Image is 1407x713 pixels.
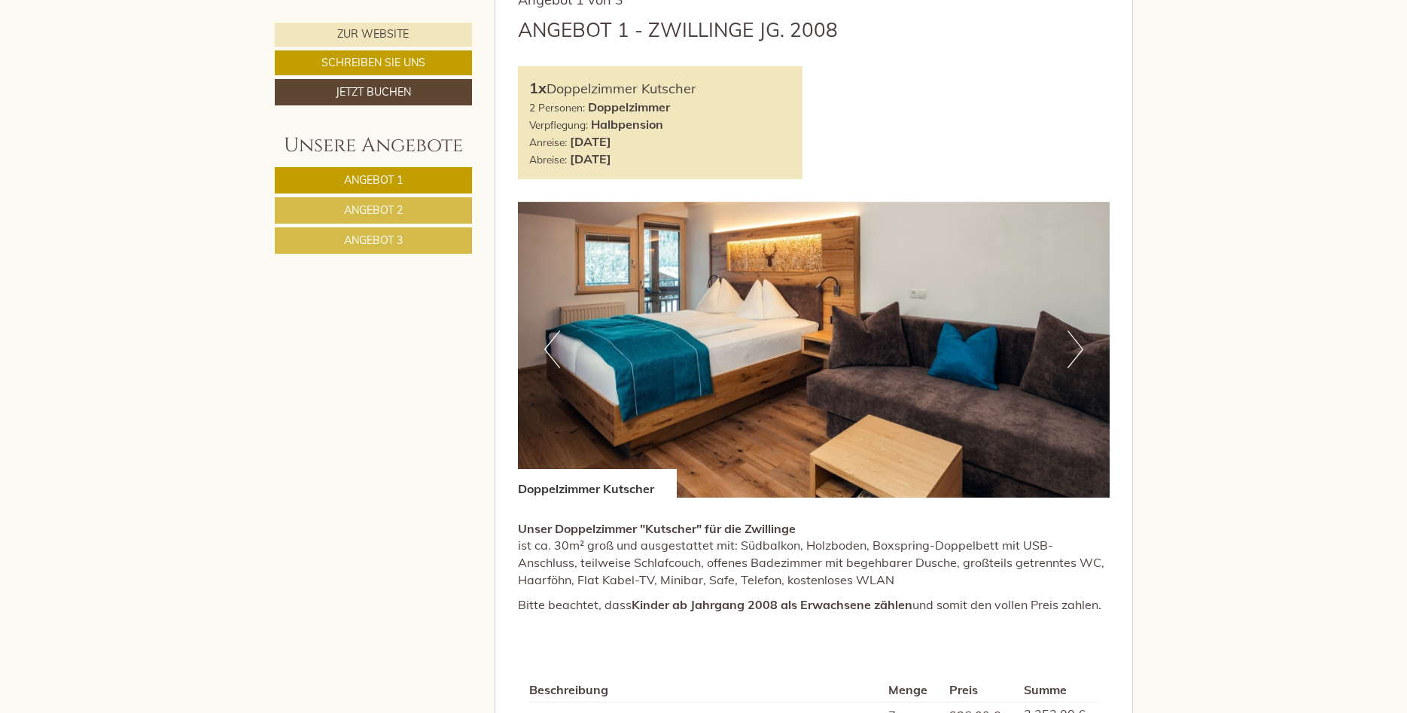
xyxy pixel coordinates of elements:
span: Angebot 3 [344,233,403,247]
th: Beschreibung [529,678,882,702]
th: Summe [1018,678,1098,702]
small: Anreise: [529,136,567,148]
button: Previous [544,331,560,368]
b: [DATE] [570,134,611,149]
img: image [518,202,1110,498]
th: Menge [882,678,943,702]
strong: Kinder ab Jahrgang 2008 als Erwachsene zählen [632,597,912,612]
span: Angebot 2 [344,203,403,217]
small: Verpflegung: [529,118,588,131]
a: Jetzt buchen [275,79,472,105]
b: [DATE] [570,151,611,166]
a: Zur Website [275,23,472,47]
p: ist ca. 30m² groß und ausgestattet mit: Südbalkon, Holzboden, Boxspring-Doppelbett mit USB-Anschl... [518,520,1110,589]
span: Angebot 1 [344,173,403,187]
div: Angebot 1 - Zwillinge Jg. 2008 [518,16,838,44]
button: Next [1067,331,1083,368]
small: Abreise: [529,153,567,166]
th: Preis [943,678,1018,702]
strong: Unser Doppelzimmer "Kutscher" für die Zwillinge [518,521,796,536]
a: Schreiben Sie uns [275,50,472,75]
p: Bitte beachtet, dass und somit den vollen Preis zahlen. [518,596,1110,614]
div: Unsere Angebote [275,132,472,160]
small: 2 Personen: [529,101,585,114]
div: Doppelzimmer Kutscher [518,469,677,498]
b: Doppelzimmer [588,99,670,114]
b: 1x [529,78,547,97]
div: Doppelzimmer Kutscher [529,78,791,99]
b: Halbpension [591,117,663,132]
